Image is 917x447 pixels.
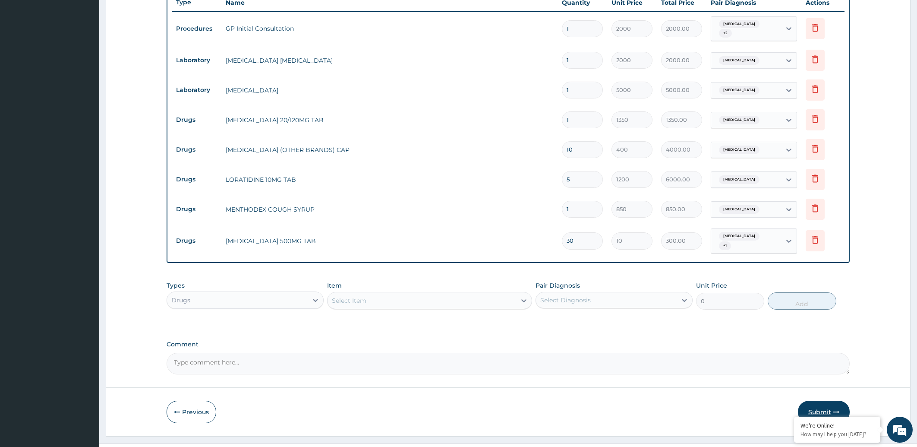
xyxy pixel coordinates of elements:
[768,292,836,310] button: Add
[172,142,221,158] td: Drugs
[45,48,145,60] div: Chat with us now
[221,201,558,218] td: MENTHODEX COUGH SYRUP
[221,52,558,69] td: [MEDICAL_DATA] [MEDICAL_DATA]
[719,20,759,29] span: [MEDICAL_DATA]
[719,116,759,124] span: [MEDICAL_DATA]
[142,4,162,25] div: Minimize live chat window
[171,296,190,304] div: Drugs
[167,341,850,348] label: Comment
[800,422,874,429] div: We're Online!
[696,281,727,290] label: Unit Price
[798,401,850,423] button: Submit
[172,201,221,217] td: Drugs
[327,281,342,290] label: Item
[172,171,221,187] td: Drugs
[719,29,732,38] span: + 2
[172,112,221,128] td: Drugs
[719,86,759,95] span: [MEDICAL_DATA]
[172,233,221,249] td: Drugs
[800,431,874,438] p: How may I help you today?
[172,52,221,68] td: Laboratory
[719,232,759,241] span: [MEDICAL_DATA]
[536,281,580,290] label: Pair Diagnosis
[540,296,591,304] div: Select Diagnosis
[221,232,558,250] td: [MEDICAL_DATA] 500MG TAB
[332,296,366,305] div: Select Item
[719,241,731,250] span: + 1
[172,21,221,37] td: Procedures
[167,401,216,423] button: Previous
[719,56,759,65] span: [MEDICAL_DATA]
[719,175,759,184] span: [MEDICAL_DATA]
[4,236,164,266] textarea: Type your message and hit 'Enter'
[221,141,558,159] td: [MEDICAL_DATA] (OTHER BRANDS) CAP
[719,146,759,154] span: [MEDICAL_DATA]
[172,82,221,98] td: Laboratory
[50,109,119,196] span: We're online!
[16,43,35,65] img: d_794563401_company_1708531726252_794563401
[221,171,558,188] td: LORATIDINE 10MG TAB
[719,205,759,214] span: [MEDICAL_DATA]
[221,82,558,99] td: [MEDICAL_DATA]
[221,20,558,37] td: GP Initial Consultation
[167,282,185,289] label: Types
[221,111,558,129] td: [MEDICAL_DATA] 20/120MG TAB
